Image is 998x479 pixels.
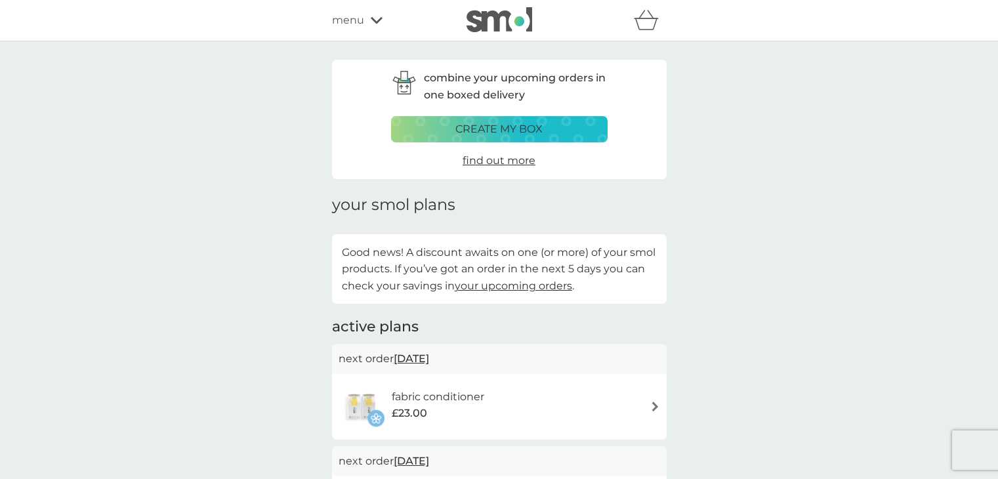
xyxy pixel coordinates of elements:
[339,384,385,430] img: fabric conditioner
[392,388,484,406] h6: fabric conditioner
[424,70,608,103] p: combine your upcoming orders in one boxed delivery
[332,12,364,29] span: menu
[391,116,608,142] button: create my box
[455,280,572,292] a: your upcoming orders
[339,453,660,470] p: next order
[467,7,532,32] img: smol
[463,154,535,167] span: find out more
[394,448,429,474] span: [DATE]
[392,405,427,422] span: £23.00
[463,152,535,169] a: find out more
[332,317,667,337] h2: active plans
[650,402,660,411] img: arrow right
[634,7,667,33] div: basket
[332,196,667,215] h1: your smol plans
[455,121,543,138] p: create my box
[339,350,660,367] p: next order
[342,244,657,295] p: Good news! A discount awaits on one (or more) of your smol products. If you’ve got an order in th...
[394,346,429,371] span: [DATE]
